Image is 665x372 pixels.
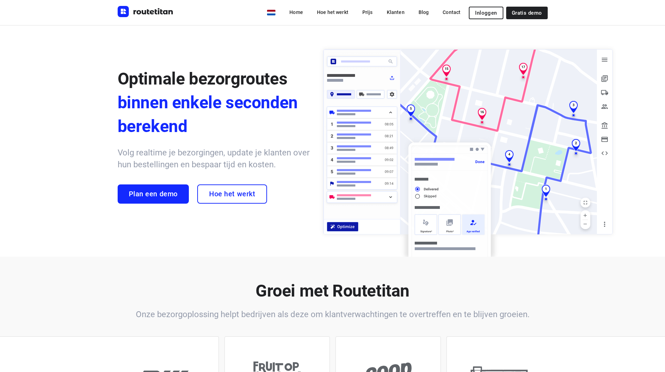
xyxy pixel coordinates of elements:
button: Inloggen [469,7,503,19]
a: Blog [413,6,435,19]
a: Contact [437,6,466,19]
a: Hoe het werkt [197,184,267,204]
a: Prijs [357,6,378,19]
a: Klanten [381,6,410,19]
img: Routetitan logo [118,6,173,17]
span: Hoe het werkt [209,190,255,198]
b: Groei met Routetitan [256,281,409,301]
span: binnen enkele seconden berekend [118,91,310,138]
h6: Volg realtime je bezorgingen, update je klanten over hun bestellingen en bespaar tijd en kosten. [118,147,310,170]
span: Gratis demo [512,10,542,16]
h6: Onze bezorgoplossing helpt bedrijven als deze om klantverwachtingen te overtreffen en te blijven ... [118,308,548,320]
a: Hoe het werkt [311,6,354,19]
a: Routetitan [118,6,173,19]
a: Plan een demo [118,184,189,204]
span: Plan een demo [129,190,178,198]
span: Optimale bezorgroutes [118,69,288,89]
a: Gratis demo [506,7,548,19]
a: Home [284,6,309,19]
img: illustration [319,45,617,257]
span: Inloggen [475,10,497,16]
